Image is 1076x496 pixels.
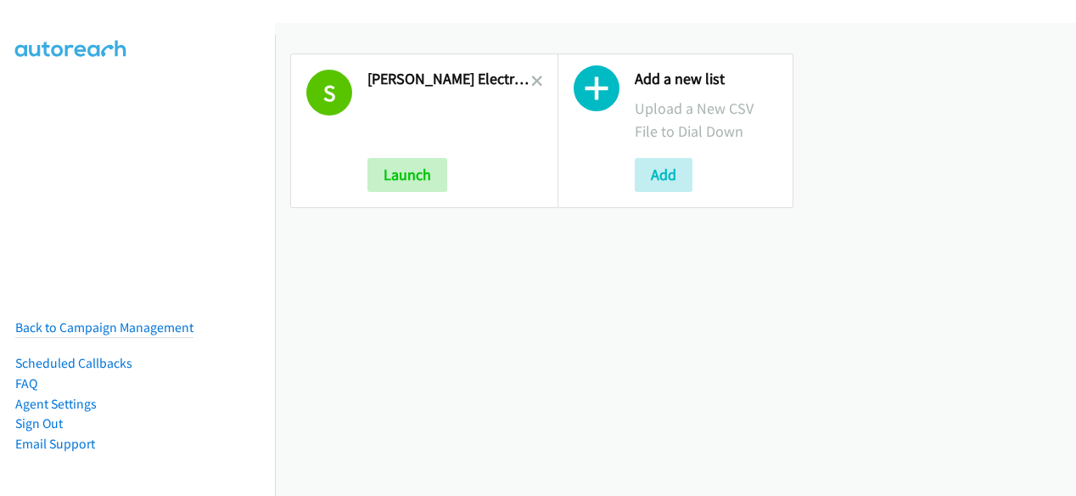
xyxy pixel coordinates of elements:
a: Scheduled Callbacks [15,355,132,371]
a: Agent Settings [15,396,97,412]
a: Sign Out [15,415,63,431]
a: FAQ [15,375,37,392]
a: Email Support [15,436,95,452]
h2: Add a new list [635,70,778,89]
a: Back to Campaign Management [15,319,193,335]
button: Launch [367,158,447,192]
button: Add [635,158,692,192]
p: Upload a New CSV File to Dial Down [635,97,778,143]
h1: S [306,70,352,116]
h2: [PERSON_NAME] Electric Digital Q3 Fy25 Rm Air Se T Cs [367,70,531,89]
